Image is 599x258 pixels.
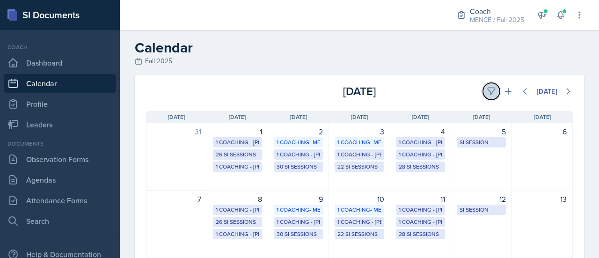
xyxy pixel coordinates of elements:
div: Coach [4,43,116,52]
a: Calendar [4,74,116,93]
div: 1 Coaching - [PERSON_NAME] [216,230,259,238]
div: 1 Coaching - [PERSON_NAME] [337,218,381,226]
span: [DATE] [351,113,368,121]
a: Dashboard [4,53,116,72]
div: 9 [274,193,323,205]
div: 2 [274,126,323,137]
div: 28 SI Sessions [399,162,442,171]
a: Observation Forms [4,150,116,169]
div: 12 [457,193,506,205]
div: 1 Coaching - [PERSON_NAME] [399,150,442,159]
div: 1 Coaching- MENC [337,206,381,214]
div: 5 [457,126,506,137]
div: 1 Coaching - [PERSON_NAME] [399,138,442,147]
div: 1 Coaching - [PERSON_NAME] [216,162,259,171]
div: 1 Coaching - [PERSON_NAME] [216,206,259,214]
div: 10 [335,193,384,205]
a: Leaders [4,115,116,134]
div: SI Session [460,138,503,147]
div: 1 Coaching - [PERSON_NAME] [216,138,259,147]
a: Profile [4,95,116,113]
div: SI Session [460,206,503,214]
div: 22 SI Sessions [337,230,381,238]
span: [DATE] [412,113,429,121]
div: 4 [396,126,445,137]
div: 1 Coaching- MENC [337,138,381,147]
div: 1 Coaching- MENC [277,138,320,147]
div: 31 [152,126,201,137]
button: [DATE] [531,83,563,99]
div: [DATE] [288,83,431,100]
div: 1 Coaching - [PERSON_NAME] [399,206,442,214]
a: Attendance Forms [4,191,116,210]
span: [DATE] [168,113,185,121]
div: Fall 2025 [135,56,584,66]
div: 1 Coaching - [PERSON_NAME] [277,218,320,226]
div: 3 [335,126,384,137]
div: Documents [4,140,116,148]
div: 30 SI Sessions [277,230,320,238]
div: Coach [470,6,524,17]
a: Search [4,212,116,230]
div: 7 [152,193,201,205]
div: 30 SI Sessions [277,162,320,171]
div: 1 Coaching - [PERSON_NAME] [277,150,320,159]
div: 1 Coaching - [PERSON_NAME] [399,218,442,226]
div: 28 SI Sessions [399,230,442,238]
span: [DATE] [534,113,551,121]
div: 22 SI Sessions [337,162,381,171]
h2: Calendar [135,39,584,56]
div: 8 [213,193,262,205]
span: [DATE] [290,113,307,121]
div: 26 SI Sessions [216,150,259,159]
a: Agendas [4,170,116,189]
div: 1 [213,126,262,137]
div: 26 SI Sessions [216,218,259,226]
div: 1 Coaching - [PERSON_NAME] [337,150,381,159]
div: 1 Coaching- MENC [277,206,320,214]
div: 6 [518,126,567,137]
div: [DATE] [537,88,557,95]
div: MENCE / Fall 2025 [470,15,524,25]
span: [DATE] [473,113,490,121]
span: [DATE] [229,113,246,121]
div: 11 [396,193,445,205]
div: 13 [518,193,567,205]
